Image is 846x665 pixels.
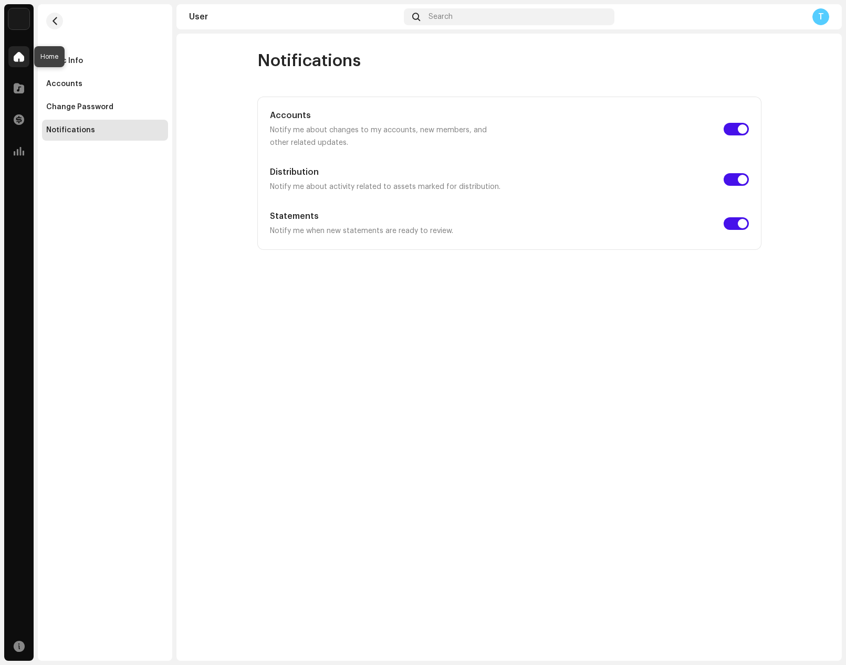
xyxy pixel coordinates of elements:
[42,97,168,118] re-m-nav-item: Change Password
[429,13,453,21] span: Search
[270,124,505,149] p: Notify me about changes to my accounts, new members, and other related updates.
[42,73,168,94] re-m-nav-item: Accounts
[8,8,29,29] img: 1c16f3de-5afb-4452-805d-3f3454e20b1b
[46,80,82,88] div: Accounts
[270,210,505,223] h5: Statements
[46,103,113,111] div: Change Password
[270,109,505,122] h5: Accounts
[257,50,361,71] span: Notifications
[270,166,505,178] h5: Distribution
[46,126,95,134] div: Notifications
[42,120,168,141] re-m-nav-item: Notifications
[270,225,505,237] p: Notify me when new statements are ready to review.
[812,8,829,25] div: T
[42,50,168,71] re-m-nav-item: Basic Info
[189,13,400,21] div: User
[270,181,505,193] p: Notify me about activity related to assets marked for distribution.
[46,57,83,65] div: Basic Info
